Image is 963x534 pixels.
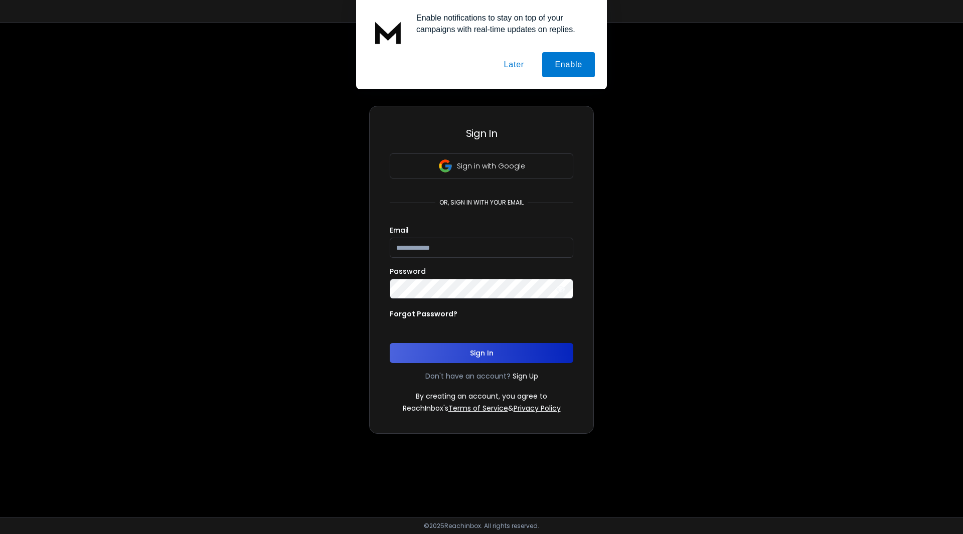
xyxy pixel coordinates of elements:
[390,268,426,275] label: Password
[457,161,525,171] p: Sign in with Google
[408,12,595,35] div: Enable notifications to stay on top of your campaigns with real-time updates on replies.
[368,12,408,52] img: notification icon
[514,403,561,413] a: Privacy Policy
[390,343,573,363] button: Sign In
[491,52,536,77] button: Later
[542,52,595,77] button: Enable
[390,126,573,140] h3: Sign In
[424,522,539,530] p: © 2025 Reachinbox. All rights reserved.
[390,153,573,179] button: Sign in with Google
[513,371,538,381] a: Sign Up
[390,309,457,319] p: Forgot Password?
[403,403,561,413] p: ReachInbox's &
[390,227,409,234] label: Email
[448,403,508,413] a: Terms of Service
[425,371,511,381] p: Don't have an account?
[435,199,528,207] p: or, sign in with your email
[416,391,547,401] p: By creating an account, you agree to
